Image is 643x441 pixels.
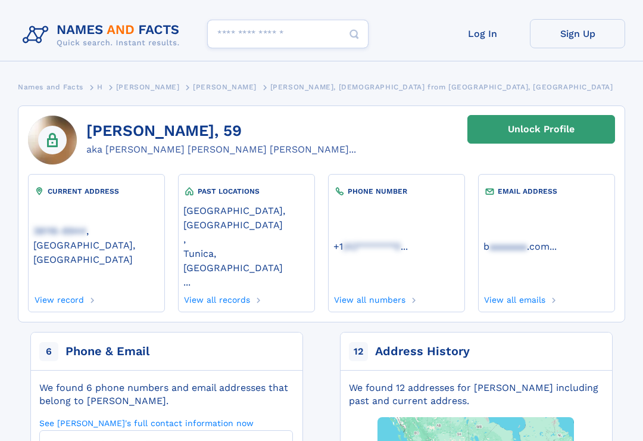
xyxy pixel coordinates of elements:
[39,381,293,408] div: We found 6 phone numbers and email addresses that belong to [PERSON_NAME].
[193,79,257,94] a: [PERSON_NAME]
[483,185,610,197] div: EMAIL ADDRESS
[467,115,615,144] a: Unlock Profile
[530,19,625,48] a: Sign Up
[183,197,310,291] div: ,
[97,83,103,91] span: H
[349,342,368,361] span: 12
[340,20,369,49] button: Search Button
[183,247,310,274] a: Tunica, [GEOGRAPHIC_DATA]
[183,204,310,231] a: [GEOGRAPHIC_DATA], [GEOGRAPHIC_DATA]
[18,19,189,51] img: Logo Names and Facts
[65,343,149,360] div: Phone & Email
[86,122,356,140] h1: [PERSON_NAME], 59
[483,240,550,252] a: baaaaaaa.com
[86,142,356,157] div: aka [PERSON_NAME] [PERSON_NAME] [PERSON_NAME]...
[33,224,160,265] a: 38116-8944, [GEOGRAPHIC_DATA], [GEOGRAPHIC_DATA]
[33,291,84,305] a: View record
[193,83,257,91] span: [PERSON_NAME]
[97,79,103,94] a: H
[33,225,86,237] span: 38116-8944
[483,291,546,305] a: View all emails
[116,79,180,94] a: [PERSON_NAME]
[39,342,58,361] span: 6
[489,241,527,252] span: aaaaaaa
[333,185,460,197] div: PHONE NUMBER
[183,185,310,197] div: PAST LOCATIONS
[333,291,406,305] a: View all numbers
[375,343,470,360] div: Address History
[18,79,83,94] a: Names and Facts
[39,417,254,428] a: See [PERSON_NAME]'s full contact information now
[508,116,575,143] div: Unlock Profile
[207,20,369,48] input: search input
[183,291,251,305] a: View all records
[183,277,310,288] a: ...
[349,381,603,408] div: We found 12 addresses for [PERSON_NAME] including past and current address.
[270,83,613,91] span: [PERSON_NAME], [DEMOGRAPHIC_DATA] from [GEOGRAPHIC_DATA], [GEOGRAPHIC_DATA]
[33,185,160,197] div: CURRENT ADDRESS
[116,83,180,91] span: [PERSON_NAME]
[435,19,530,48] a: Log In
